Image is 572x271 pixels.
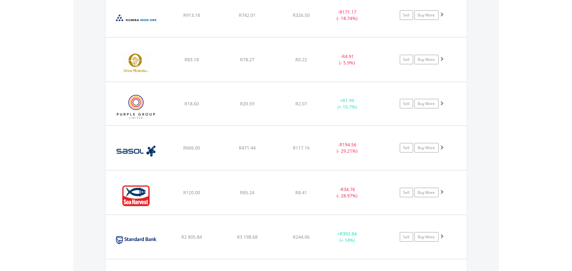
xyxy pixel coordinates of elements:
span: R666.00 [183,145,200,151]
div: - (- 5.9%) [323,53,371,66]
a: Buy More [414,188,439,197]
img: EQU.ZA.SHG.png [109,179,163,213]
span: R34.76 [341,186,355,192]
span: R194.56 [340,142,356,148]
span: R0.22 [295,56,307,63]
a: Sell [400,10,413,20]
div: + (+ 10.7%) [323,97,371,110]
span: R8.41 [295,189,307,195]
span: R2 805.84 [181,234,202,240]
span: R18.60 [185,101,199,107]
span: R392.84 [340,231,357,237]
a: Buy More [414,55,439,64]
span: R3 198.68 [237,234,258,240]
span: R742.01 [239,12,256,18]
span: R78.27 [240,56,254,63]
img: EQU.ZA.PPE.png [109,90,163,124]
span: R85.24 [240,189,254,195]
img: EQU.ZA.KIO.png [109,1,163,36]
a: Buy More [414,99,439,109]
img: EQU.ZA.SBK.png [109,223,163,257]
div: - (- 28.97%) [323,186,371,199]
span: R117.16 [293,145,310,151]
a: Buy More [414,143,439,153]
span: R171.17 [340,9,356,15]
div: - (- 29.21%) [323,142,371,154]
span: R2.07 [295,101,307,107]
span: R244.06 [293,234,310,240]
a: Buy More [414,10,439,20]
img: EQU.ZA.ORN.png [109,46,163,80]
a: Sell [400,188,413,197]
span: R120.00 [183,189,200,195]
img: EQU.ZA.SOL.png [109,134,163,168]
a: Sell [400,99,413,109]
span: R83.18 [185,56,199,63]
div: - (- 18.74%) [323,9,371,22]
a: Sell [400,232,413,242]
span: R20.59 [240,101,254,107]
span: R471.44 [239,145,256,151]
span: R4.91 [342,53,354,59]
a: Sell [400,55,413,64]
span: R913.18 [183,12,200,18]
a: Sell [400,143,413,153]
span: R1.99 [342,97,354,103]
div: + (+ 14%) [323,231,371,243]
a: Buy More [414,232,439,242]
span: R326.50 [293,12,310,18]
